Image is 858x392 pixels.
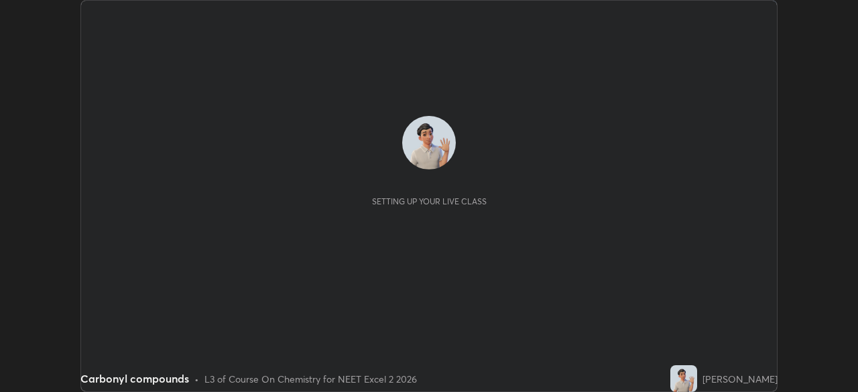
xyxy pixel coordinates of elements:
div: Setting up your live class [372,196,487,206]
div: L3 of Course On Chemistry for NEET Excel 2 2026 [204,372,417,386]
div: • [194,372,199,386]
div: Carbonyl compounds [80,371,189,387]
div: [PERSON_NAME] [702,372,778,386]
img: 2ba10282aa90468db20c6b58c63c7500.jpg [670,365,697,392]
img: 2ba10282aa90468db20c6b58c63c7500.jpg [402,116,456,170]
